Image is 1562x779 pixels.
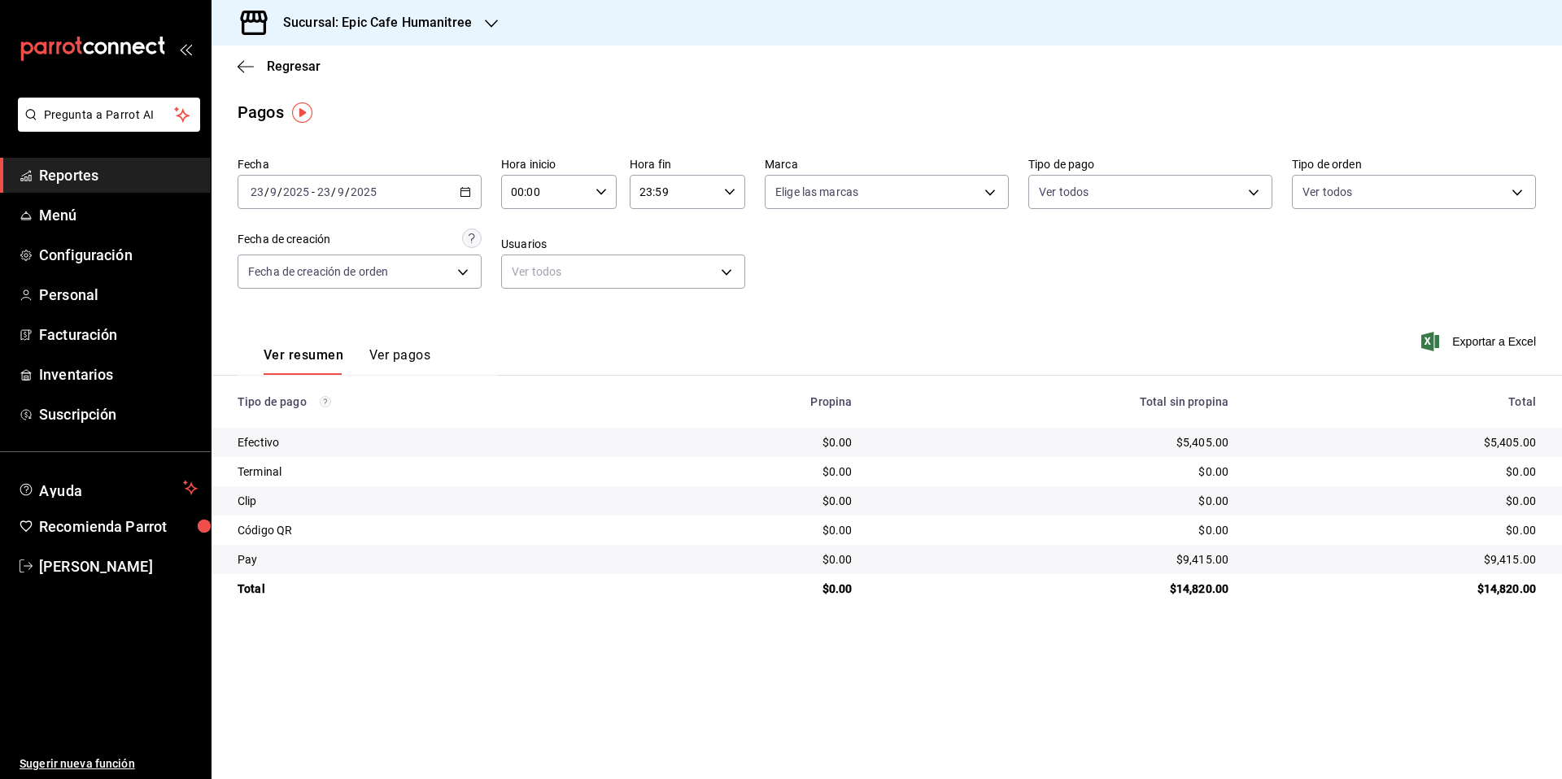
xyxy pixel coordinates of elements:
[1254,395,1536,408] div: Total
[39,324,198,346] span: Facturación
[39,164,198,186] span: Reportes
[238,522,631,538] div: Código QR
[238,493,631,509] div: Clip
[657,522,852,538] div: $0.00
[345,185,350,198] span: /
[337,185,345,198] input: --
[657,463,852,480] div: $0.00
[18,98,200,132] button: Pregunta a Parrot AI
[1425,332,1536,351] button: Exportar a Excel
[369,347,430,375] button: Ver pagos
[350,185,377,198] input: ----
[1254,434,1536,450] div: $5,405.00
[39,204,198,226] span: Menú
[501,159,617,170] label: Hora inicio
[238,59,321,74] button: Regresar
[238,159,482,170] label: Fecha
[39,284,198,306] span: Personal
[270,13,472,33] h3: Sucursal: Epic Cafe Humanitree
[238,395,631,408] div: Tipo de pago
[1254,463,1536,480] div: $0.00
[39,516,198,537] span: Recomienda Parrot
[630,159,745,170] label: Hora fin
[657,395,852,408] div: Propina
[238,463,631,480] div: Terminal
[11,118,200,135] a: Pregunta a Parrot AI
[1254,493,1536,509] div: $0.00
[238,551,631,568] div: Pay
[879,551,1229,568] div: $9,415.00
[264,347,343,375] button: Ver resumen
[657,581,852,597] div: $0.00
[775,184,858,200] span: Elige las marcas
[312,185,315,198] span: -
[320,396,331,407] svg: Los pagos realizados con Pay y otras terminales son montos brutos.
[879,434,1229,450] div: $5,405.00
[238,100,284,124] div: Pagos
[316,185,331,198] input: --
[879,395,1229,408] div: Total sin propina
[1254,551,1536,568] div: $9,415.00
[765,159,1009,170] label: Marca
[657,434,852,450] div: $0.00
[238,581,631,597] div: Total
[1028,159,1272,170] label: Tipo de pago
[292,102,312,123] img: Tooltip marker
[1254,522,1536,538] div: $0.00
[39,403,198,425] span: Suscripción
[179,42,192,55] button: open_drawer_menu
[267,59,321,74] span: Regresar
[39,478,177,498] span: Ayuda
[1292,159,1536,170] label: Tipo de orden
[501,255,745,289] div: Ver todos
[264,185,269,198] span: /
[282,185,310,198] input: ----
[1302,184,1352,200] span: Ver todos
[1254,581,1536,597] div: $14,820.00
[501,238,745,250] label: Usuarios
[39,244,198,266] span: Configuración
[879,493,1229,509] div: $0.00
[264,347,430,375] div: navigation tabs
[269,185,277,198] input: --
[44,107,175,124] span: Pregunta a Parrot AI
[238,434,631,450] div: Efectivo
[277,185,282,198] span: /
[238,231,330,248] div: Fecha de creación
[1039,184,1089,200] span: Ver todos
[20,755,198,772] span: Sugerir nueva función
[879,522,1229,538] div: $0.00
[39,555,198,577] span: [PERSON_NAME]
[879,581,1229,597] div: $14,820.00
[657,493,852,509] div: $0.00
[250,185,264,198] input: --
[879,463,1229,480] div: $0.00
[331,185,336,198] span: /
[39,363,198,385] span: Inventarios
[657,551,852,568] div: $0.00
[248,263,388,280] span: Fecha de creación de orden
